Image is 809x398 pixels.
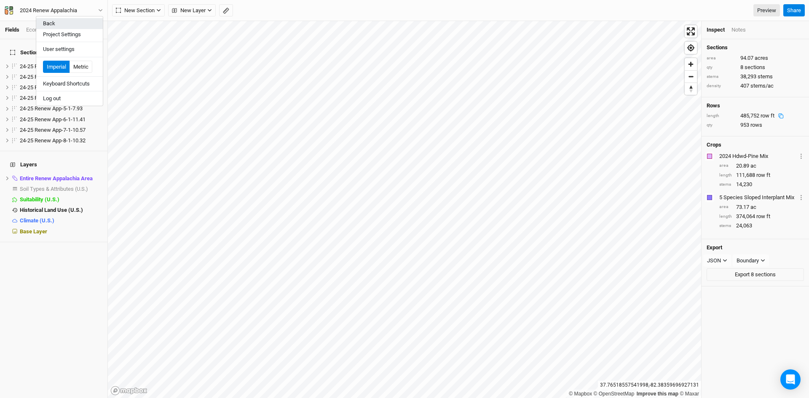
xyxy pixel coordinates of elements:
span: rows [750,121,762,129]
button: New Section [112,4,165,17]
span: row ft [756,171,770,179]
button: Reset bearing to north [685,83,697,95]
span: Sections [10,49,41,56]
button: Share [783,4,805,17]
span: row ft [761,112,774,119]
div: length [719,172,732,179]
div: 2024 Renew Appalachia [20,6,77,15]
span: Base Layer [20,228,47,235]
span: 24-25 Renew App-2-1-16.56 [20,74,86,80]
button: Zoom in [685,58,697,70]
span: Soil Types & Attributes (U.S.) [20,186,88,192]
div: 20.89 [719,162,804,170]
div: qty [707,122,736,128]
h4: Rows [707,102,804,109]
span: 24-25 Renew App-6-1-11.41 [20,116,86,123]
span: Enter fullscreen [685,25,697,37]
div: area [719,204,732,210]
div: stems [707,74,736,80]
button: JSON [703,254,731,267]
span: stems/ac [750,82,774,90]
div: 24-25 Renew App-6-1-11.41 [20,116,102,123]
span: ac [750,203,756,211]
div: 24-25 Renew App-2-1-16.56 [20,74,102,80]
div: Climate (U.S.) [20,217,102,224]
a: Improve this map [637,391,678,397]
div: Inspect [707,26,725,34]
div: 485,752 [740,112,788,120]
span: row ft [756,213,770,220]
span: 24-25 Renew App-8-1-10.32 [20,137,86,144]
a: Maxar [680,391,699,397]
div: density [707,83,736,89]
button: Back [36,18,103,29]
button: Metric [70,61,92,73]
span: stems [758,73,773,80]
h4: Export [707,244,804,251]
div: 94.07 [707,54,804,62]
div: 38,293 [707,73,804,80]
div: 24-25 Renew App-7-1-10.57 [20,127,102,134]
span: sections [745,64,765,71]
button: User settings [36,44,103,55]
a: Preview [753,4,780,17]
button: Shortcut: M [219,4,233,17]
div: Suitability (U.S.) [20,196,102,203]
button: Crop Usage [798,151,804,161]
div: area [719,163,732,169]
span: Historical Land Use (U.S.) [20,207,83,213]
div: Entire Renew Appalachia Area [20,175,102,182]
button: Export 8 sections [707,268,804,281]
div: Economics [26,26,53,34]
span: New Layer [172,6,206,15]
button: Find my location [685,42,697,54]
button: Crop Usage [798,192,804,202]
span: 24-25 Renew App-4-1-16.67 [20,95,86,101]
span: 24-25 Renew App-1-1-3.98 [20,63,83,69]
button: Imperial [43,61,70,73]
button: Project Settings [36,29,103,40]
div: 111,688 [719,171,804,179]
button: Zoom out [685,70,697,83]
div: 953 [707,121,804,129]
button: Boundary [733,254,769,267]
span: acres [755,54,768,62]
a: Mapbox logo [110,386,147,395]
span: 24-25 Renew App-3-1-16.63 [20,84,86,91]
span: Zoom out [685,71,697,83]
div: 37.76518557541998 , -82.38359696927131 [598,381,701,390]
div: 24-25 Renew App-5-1-7.93 [20,105,102,112]
div: 24-25 Renew App-3-1-16.63 [20,84,102,91]
div: stems [719,182,732,188]
span: 24-25 Renew App-7-1-10.57 [20,127,86,133]
div: 2024 Hdwd-Pine Mix [719,152,797,160]
button: Keyboard Shortcuts [36,78,103,89]
canvas: Map [108,21,701,398]
div: Historical Land Use (U.S.) [20,207,102,214]
a: Fields [5,27,19,33]
div: 8 [707,64,804,71]
div: 374,064 [719,213,804,220]
span: Climate (U.S.) [20,217,54,224]
div: 24,063 [719,222,804,230]
button: Log out [36,93,103,104]
div: 407 [707,82,804,90]
div: Soil Types & Attributes (U.S.) [20,186,102,192]
div: 73.17 [719,203,804,211]
div: 5 Species Sloped Interplant Mix [719,194,797,201]
span: Suitability (U.S.) [20,196,59,203]
div: length [707,113,736,119]
div: 24-25 Renew App-1-1-3.98 [20,63,102,70]
a: Mapbox [569,391,592,397]
button: New Layer [168,4,216,17]
div: Base Layer [20,228,102,235]
h4: Layers [5,156,102,173]
div: area [707,55,736,61]
div: length [719,214,732,220]
div: 24-25 Renew App-8-1-10.32 [20,137,102,144]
